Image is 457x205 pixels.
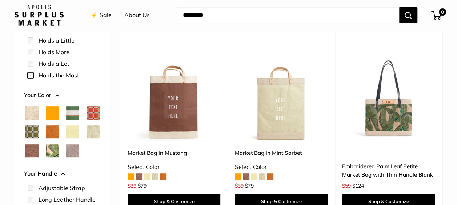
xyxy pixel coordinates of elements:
button: Daisy [66,125,79,138]
span: 0 [439,8,446,16]
button: Natural [25,106,39,120]
a: ⚡️ Sale [91,10,112,21]
label: Long Leather Handle [39,195,96,204]
a: Market Bag in MustangMarket Bag in Mustang [128,49,220,141]
button: Chenille Window Sage [25,125,39,138]
label: Adjustable Strap [39,184,85,192]
button: Your Color [24,90,100,101]
button: Taupe [66,144,79,157]
img: Market Bag in Mint Sorbet [235,49,328,141]
span: $39 [128,182,136,189]
img: Apolis: Surplus Market [15,5,64,26]
span: $124 [352,182,364,189]
button: Mint Sorbet [87,125,100,138]
img: description_Each bag takes 8-hours to handcraft thanks to our artisan cooperative. [342,49,435,141]
button: Mustang [25,144,39,157]
span: $59 [342,182,351,189]
a: About Us [124,10,150,21]
button: Search [399,7,417,23]
a: description_Each bag takes 8-hours to handcraft thanks to our artisan cooperative.description_A m... [342,49,435,141]
input: Search... [177,7,399,23]
button: Your Handle [24,168,100,179]
button: Palm Leaf [46,144,59,157]
a: Market Bag in Mint Sorbet [235,149,328,157]
span: $79 [138,182,147,189]
label: Holds a Little [39,36,75,45]
label: Holds a Lot [39,59,69,68]
span: $39 [235,182,244,189]
label: Holds More [39,48,69,56]
button: Orange [46,106,59,120]
a: Market Bag in Mustang [128,149,220,157]
a: Embroidered Palm Leaf Petite Market Bag with Thin Handle Blank [342,162,435,179]
div: Select Color [128,162,220,173]
a: Market Bag in Mint SorbetMarket Bag in Mint Sorbet [235,49,328,141]
span: $79 [245,182,254,189]
button: Court Green [66,106,79,120]
img: Market Bag in Mustang [128,49,220,141]
a: 0 [432,11,441,20]
div: Select Color [235,162,328,173]
label: Holds the Most [39,71,79,80]
button: Cognac [46,125,59,138]
button: Chenille Window Brick [87,106,100,120]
